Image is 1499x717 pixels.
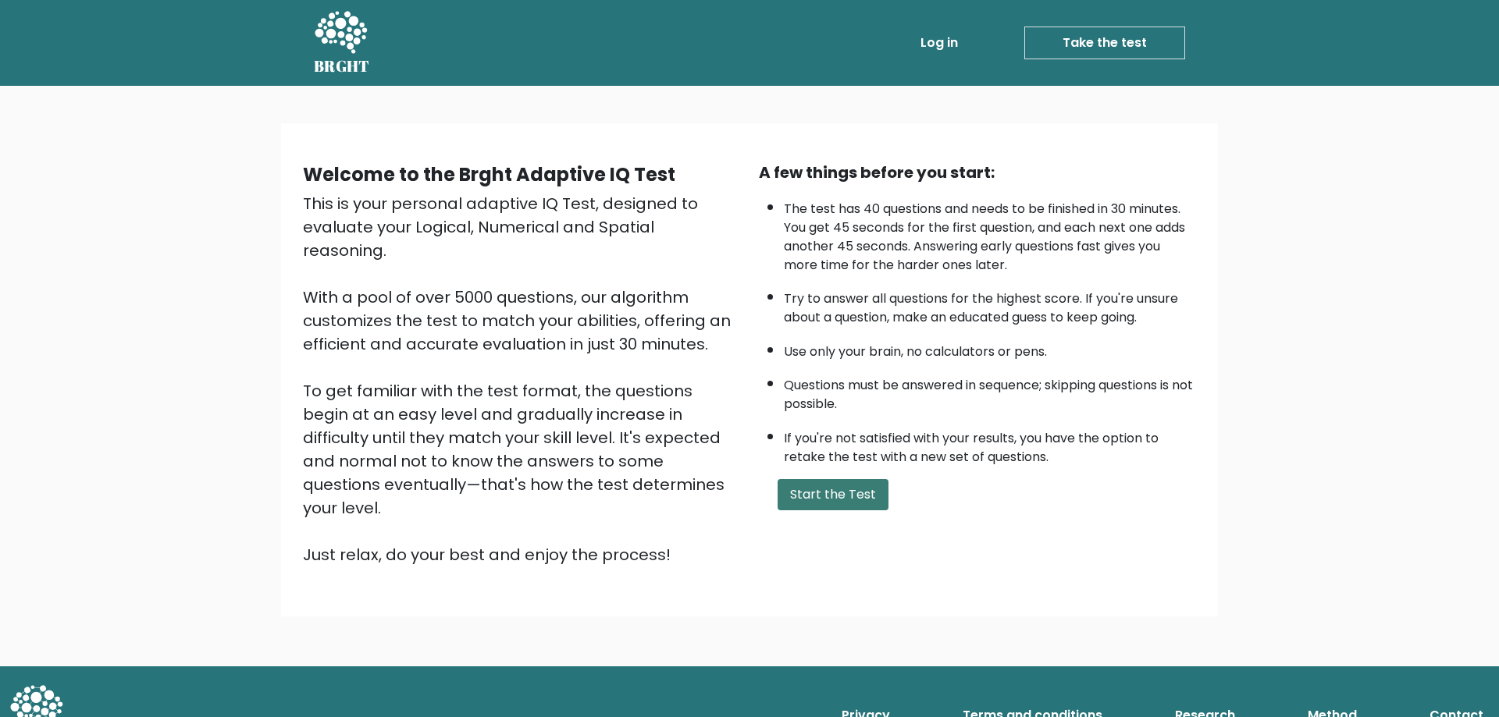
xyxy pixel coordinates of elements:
[784,421,1196,467] li: If you're not satisfied with your results, you have the option to retake the test with a new set ...
[1024,27,1185,59] a: Take the test
[303,192,740,566] div: This is your personal adaptive IQ Test, designed to evaluate your Logical, Numerical and Spatial ...
[314,57,370,76] h5: BRGHT
[914,27,964,59] a: Log in
[759,161,1196,184] div: A few things before you start:
[784,192,1196,275] li: The test has 40 questions and needs to be finished in 30 minutes. You get 45 seconds for the firs...
[314,6,370,80] a: BRGHT
[784,368,1196,414] li: Questions must be answered in sequence; skipping questions is not possible.
[303,162,675,187] b: Welcome to the Brght Adaptive IQ Test
[778,479,888,510] button: Start the Test
[784,282,1196,327] li: Try to answer all questions for the highest score. If you're unsure about a question, make an edu...
[784,335,1196,361] li: Use only your brain, no calculators or pens.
